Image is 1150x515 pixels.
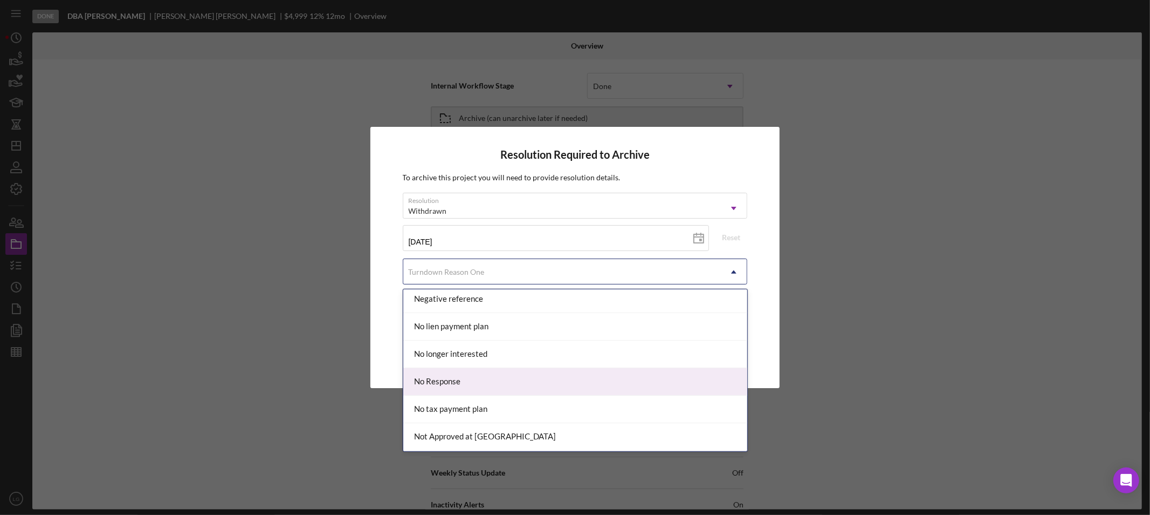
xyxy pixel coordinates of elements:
div: Negative reference [403,286,747,313]
div: Withdrawn [409,207,447,215]
div: No Response [403,368,747,396]
div: Not enough collateral [403,451,747,478]
div: No lien payment plan [403,313,747,341]
button: Reset [715,229,747,246]
p: To archive this project you will need to provide resolution details. [403,172,748,184]
div: Open Intercom Messenger [1113,467,1139,493]
div: Reset [722,229,740,246]
div: Not Approved at [GEOGRAPHIC_DATA] [403,423,747,451]
h4: Resolution Required to Archive [403,148,748,161]
div: No tax payment plan [403,396,747,423]
div: Turndown Reason One [409,268,485,276]
div: No longer interested [403,341,747,368]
